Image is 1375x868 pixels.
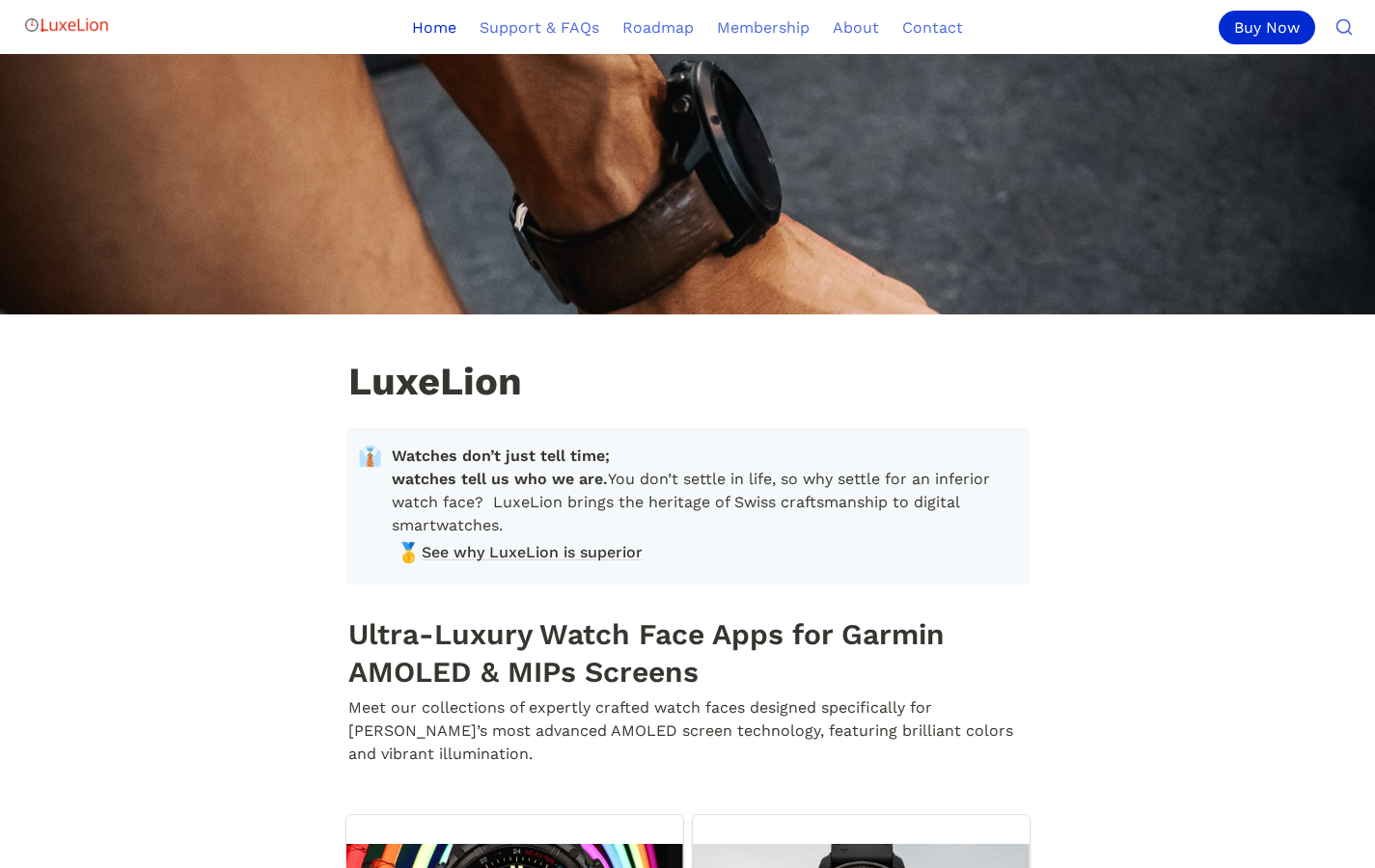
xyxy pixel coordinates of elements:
[1219,11,1323,44] a: Buy Now
[346,612,1030,693] h1: Ultra-Luxury Watch Face Apps for Garmin AMOLED & MIPs Screens
[422,541,643,564] span: See why LuxeLion is superior
[346,693,1030,769] p: Meet our collections of expertly crafted watch faces designed specifically for [PERSON_NAME]’s mo...
[392,538,1013,567] a: 🥇See why LuxeLion is superior
[397,541,416,560] span: 🥇
[1219,11,1315,44] div: Buy Now
[358,445,382,468] span: 👔
[346,361,1030,407] h1: LuxeLion
[392,445,1013,537] span: You don’t settle in life, so why settle for an inferior watch face? LuxeLion brings the heritage ...
[23,6,110,44] img: Logo
[392,447,615,488] strong: Watches don’t just tell time; watches tell us who we are.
